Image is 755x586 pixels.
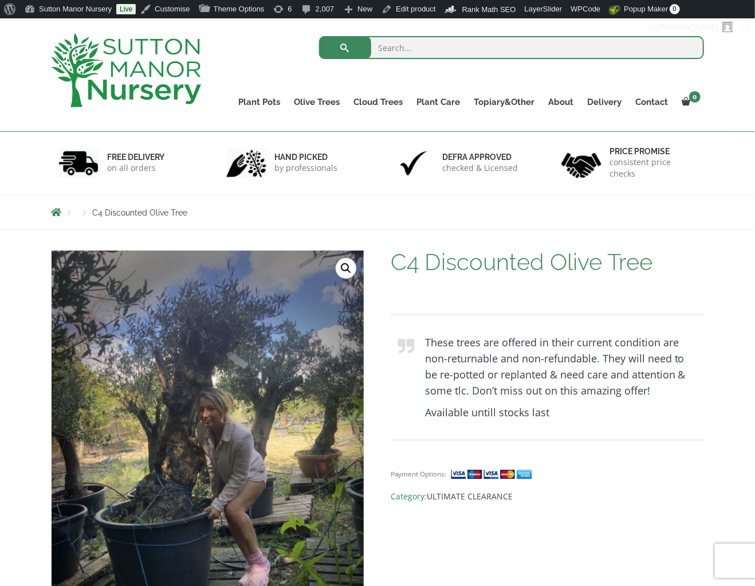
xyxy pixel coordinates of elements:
img: logo [51,33,201,107]
a: Live [116,4,136,14]
a: Contact [628,94,675,110]
h6: Price promise [610,146,697,157]
span: Category: [391,490,704,503]
nav: Breadcrumbs [51,208,704,217]
a: Topiary&Other [467,94,541,110]
img: 2.jpg [226,149,266,178]
p: by professionals [275,162,338,174]
a: Olive Trees [287,94,347,110]
img: 4.jpg [561,146,601,181]
h1: C4 Discounted Olive Tree [391,250,704,274]
h6: Defra approved [442,152,518,162]
span: Rank Math SEO [462,5,516,14]
strong: These trees are offered in their current condition are non-returnable and non-refundable. They wi... [425,335,686,397]
h6: hand picked [275,152,338,162]
img: payment supported [450,468,536,480]
a: Cloud Trees [347,94,410,110]
a: Plant Pots [231,94,287,110]
a: Hi, [644,18,737,37]
p: on all orders [107,162,164,174]
a: ULTIMATE CLEARANCE [427,491,513,502]
span: 0 [670,4,680,14]
img: 3.jpg [394,149,434,178]
a: View full-screen image gallery [336,258,356,279]
a: About [541,94,580,110]
span: 0 [689,91,701,103]
p: checked & Licensed [442,162,518,174]
p: consistent price checks [610,157,697,179]
a: 0 [675,94,704,110]
span: C4 Discounted Olive Tree [92,208,187,217]
a: Plant Care [410,94,467,110]
small: Payment Options: [391,470,446,478]
img: 1.jpg [58,149,99,178]
p: Available untill stocks last [425,404,690,420]
h6: FREE DELIVERY [107,152,164,162]
a: Delivery [580,94,628,110]
span: [PERSON_NAME] [658,23,719,32]
input: Search... [319,36,705,59]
